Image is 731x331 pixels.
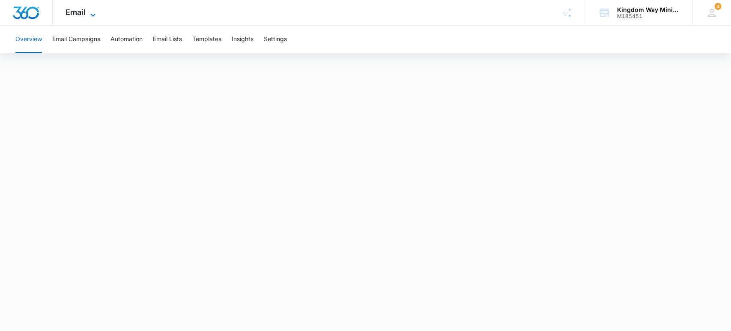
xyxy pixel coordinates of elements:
span: 3 [714,3,721,10]
button: Email Lists [153,26,182,53]
button: Email Campaigns [52,26,100,53]
button: Automation [110,26,143,53]
div: notifications count [714,3,721,10]
button: Insights [232,26,254,53]
button: Overview [15,26,42,53]
span: Email [66,8,86,17]
button: Settings [264,26,287,53]
div: account name [617,6,680,13]
button: Templates [192,26,221,53]
div: account id [617,13,680,19]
